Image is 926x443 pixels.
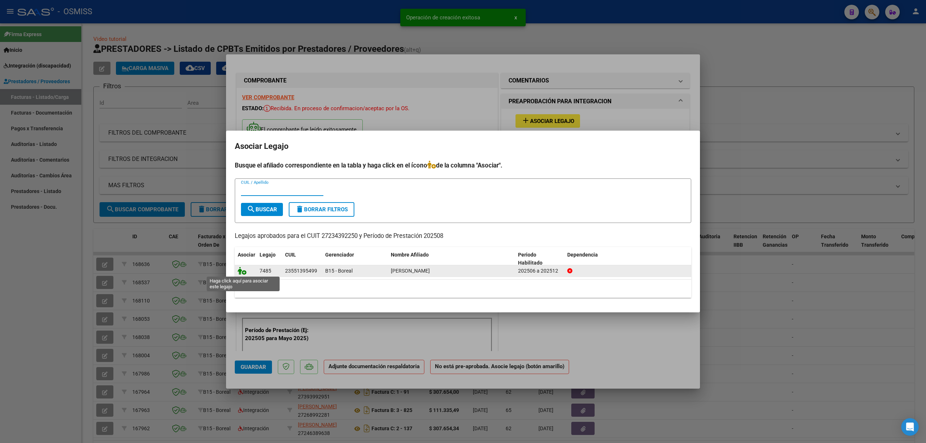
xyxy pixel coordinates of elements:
div: 1 registros [235,280,691,298]
datatable-header-cell: CUIL [282,247,322,271]
span: Borrar Filtros [295,206,348,213]
div: 23551395499 [285,267,317,275]
span: Nombre Afiliado [391,252,429,258]
span: 7485 [260,268,271,274]
span: Legajo [260,252,276,258]
datatable-header-cell: Periodo Habilitado [515,247,564,271]
div: 202506 a 202512 [518,267,561,275]
h4: Busque el afiliado correspondiente en la tabla y haga click en el ícono de la columna "Asociar". [235,161,691,170]
datatable-header-cell: Dependencia [564,247,692,271]
datatable-header-cell: Nombre Afiliado [388,247,515,271]
mat-icon: delete [295,205,304,213]
span: VIDAL CASTILLO DILAN JOEL [391,268,430,274]
span: Dependencia [567,252,598,258]
h2: Asociar Legajo [235,139,691,153]
mat-icon: search [247,205,256,213]
datatable-header-cell: Asociar [235,247,257,271]
button: Buscar [241,203,283,216]
span: CUIL [285,252,296,258]
span: Asociar [238,252,255,258]
span: Buscar [247,206,277,213]
span: B15 - Boreal [325,268,353,274]
datatable-header-cell: Gerenciador [322,247,388,271]
span: Periodo Habilitado [518,252,542,266]
span: Gerenciador [325,252,354,258]
div: Open Intercom Messenger [901,418,919,436]
button: Borrar Filtros [289,202,354,217]
datatable-header-cell: Legajo [257,247,282,271]
p: Legajos aprobados para el CUIT 27234392250 y Período de Prestación 202508 [235,232,691,241]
